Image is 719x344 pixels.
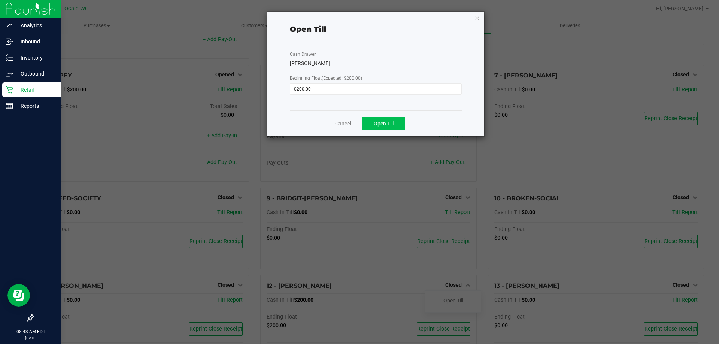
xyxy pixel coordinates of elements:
button: Open Till [362,117,405,130]
inline-svg: Analytics [6,22,13,29]
p: [DATE] [3,335,58,341]
a: Cancel [335,120,351,128]
div: Open Till [290,24,327,35]
p: Outbound [13,69,58,78]
inline-svg: Inbound [6,38,13,45]
inline-svg: Reports [6,102,13,110]
label: Cash Drawer [290,51,316,58]
div: [PERSON_NAME] [290,60,462,67]
iframe: Resource center [7,284,30,307]
p: Reports [13,101,58,110]
inline-svg: Inventory [6,54,13,61]
p: Inventory [13,53,58,62]
p: 08:43 AM EDT [3,328,58,335]
p: Analytics [13,21,58,30]
span: Beginning Float [290,76,362,81]
p: Inbound [13,37,58,46]
p: Retail [13,85,58,94]
span: (Expected: $200.00) [322,76,362,81]
inline-svg: Outbound [6,70,13,77]
inline-svg: Retail [6,86,13,94]
span: Open Till [374,121,394,127]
